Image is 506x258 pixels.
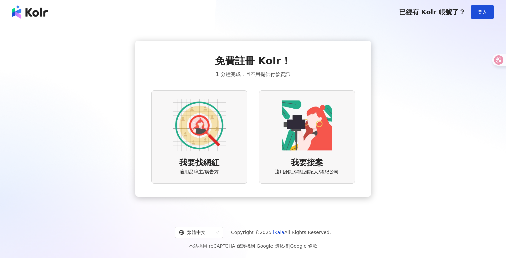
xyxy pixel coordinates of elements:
img: logo [12,5,48,19]
img: AD identity option [173,99,226,152]
span: | [289,243,290,249]
span: 1 分鐘完成，且不用提供付款資訊 [216,70,290,78]
span: Copyright © 2025 All Rights Reserved. [231,228,331,236]
span: 適用網紅/網紅經紀人/經紀公司 [275,169,339,175]
span: 我要接案 [291,157,323,169]
button: 登入 [471,5,494,19]
span: 適用品牌主/廣告方 [180,169,219,175]
a: Google 隱私權 [257,243,289,249]
span: 本站採用 reCAPTCHA 保護機制 [189,242,317,250]
div: 繁體中文 [179,227,213,238]
span: 登入 [478,9,487,15]
img: KOL identity option [280,99,334,152]
a: Google 條款 [290,243,317,249]
span: 我要找網紅 [179,157,219,169]
a: iKala [273,230,284,235]
span: | [255,243,257,249]
span: 免費註冊 Kolr！ [215,54,291,68]
span: 已經有 Kolr 帳號了？ [399,8,465,16]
